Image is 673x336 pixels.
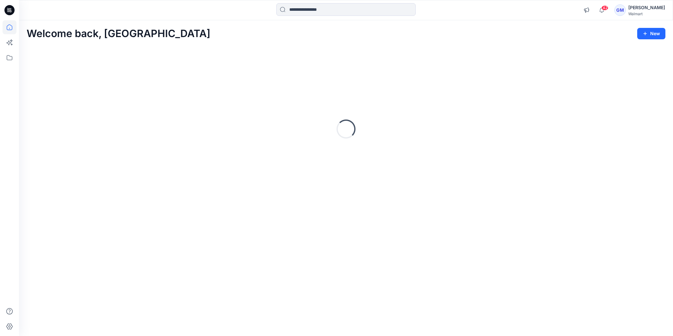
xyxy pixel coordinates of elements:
span: 42 [601,5,608,10]
div: Walmart [628,11,665,16]
h2: Welcome back, [GEOGRAPHIC_DATA] [27,28,210,40]
div: GM [614,4,626,16]
button: New [637,28,665,39]
div: [PERSON_NAME] [628,4,665,11]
